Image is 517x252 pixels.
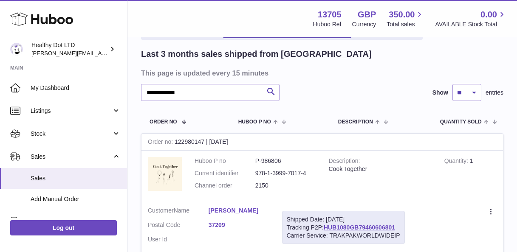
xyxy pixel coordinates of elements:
[31,130,112,138] span: Stock
[486,89,503,97] span: entries
[440,119,482,125] span: Quantity Sold
[150,119,177,125] span: Order No
[31,217,112,225] span: Orders
[31,195,121,203] span: Add Manual Order
[287,216,400,224] div: Shipped Date: [DATE]
[31,107,112,115] span: Listings
[338,119,373,125] span: Description
[255,182,316,190] dd: 2150
[31,41,108,57] div: Healthy Dot LTD
[148,157,182,191] img: 1716545230.png
[480,9,497,20] span: 0.00
[329,165,432,173] div: Cook Together
[141,134,503,151] div: 122980147 | [DATE]
[389,9,415,20] span: 350.00
[209,221,269,229] a: 37209
[148,138,175,147] strong: Order no
[282,211,405,244] div: Tracking P2P:
[148,235,209,244] dt: User Id
[324,224,395,231] a: HUB1080GB79460606801
[387,20,424,28] span: Total sales
[313,20,342,28] div: Huboo Ref
[195,169,255,177] dt: Current identifier
[435,20,507,28] span: AVAILABLE Stock Total
[195,157,255,165] dt: Huboo P no
[444,157,470,166] strong: Quantity
[10,220,117,235] a: Log out
[238,119,271,125] span: Huboo P no
[195,182,255,190] dt: Channel order
[31,50,170,56] span: [PERSON_NAME][EMAIL_ADDRESS][DOMAIN_NAME]
[141,48,372,60] h2: Last 3 months sales shipped from [GEOGRAPHIC_DATA]
[141,68,501,78] h3: This page is updated every 15 minutes
[435,9,507,28] a: 0.00 AVAILABLE Stock Total
[352,20,376,28] div: Currency
[358,9,376,20] strong: GBP
[329,157,360,166] strong: Description
[255,169,316,177] dd: 978-1-3999-7017-4
[432,89,448,97] label: Show
[148,221,209,231] dt: Postal Code
[31,84,121,92] span: My Dashboard
[209,207,269,215] a: [PERSON_NAME]
[148,207,174,214] span: Customer
[148,207,209,217] dt: Name
[438,151,503,200] td: 1
[10,43,23,56] img: Dorothy@healthydot.com
[287,232,400,240] div: Carrier Service: TRAKPAKWORLDWIDEIP
[318,9,342,20] strong: 13705
[31,174,121,182] span: Sales
[31,153,112,161] span: Sales
[387,9,424,28] a: 350.00 Total sales
[255,157,316,165] dd: P-986806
